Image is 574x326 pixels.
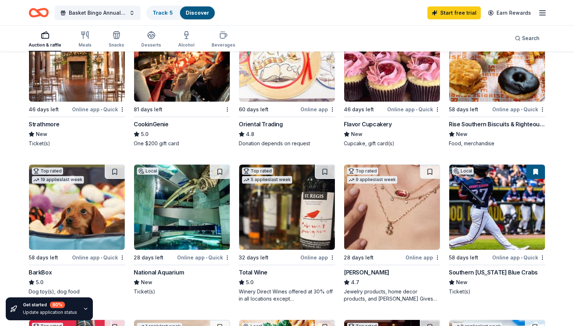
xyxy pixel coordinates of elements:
a: Image for Kendra ScottTop rated9 applieslast week28 days leftOnline app[PERSON_NAME]4.7Jewelry pr... [344,164,440,302]
div: Local [137,167,158,175]
span: • [416,107,417,112]
div: Get started [23,302,77,308]
div: BarkBox [29,268,52,277]
img: Image for Total Wine [239,165,335,250]
a: Image for StrathmoreLocal46 days leftOnline app•QuickStrathmoreNewTicket(s) [29,16,125,147]
img: Image for Oriental Trading [239,16,335,102]
button: Desserts [141,28,161,52]
div: Oriental Trading [239,120,283,128]
div: Jewelry products, home decor products, and [PERSON_NAME] Gives Back event in-store or online (or ... [344,288,440,302]
div: 9 applies last week [347,176,397,184]
a: Earn Rewards [484,6,535,19]
span: • [521,255,522,261]
div: Online app [300,253,335,262]
img: Image for Strathmore [29,16,125,102]
img: Image for Southern Maryland Blue Crabs [449,165,545,250]
div: Strathmore [29,120,60,128]
div: Ticket(s) [134,288,230,295]
div: Southern [US_STATE] Blue Crabs [449,268,538,277]
div: Online app Quick [72,105,125,114]
div: Desserts [141,42,161,48]
div: Update application status [23,310,77,315]
div: Online app [405,253,440,262]
a: Image for BarkBoxTop rated19 applieslast week58 days leftOnline app•QuickBarkBox5.0Dog toy(s), do... [29,164,125,295]
div: Local [452,167,474,175]
img: Image for CookinGenie [134,16,230,102]
button: Alcohol [178,28,194,52]
div: 80 % [50,302,65,308]
div: Winery Direct Wines offered at 30% off in all locations except [GEOGRAPHIC_DATA], [GEOGRAPHIC_DAT... [239,288,335,302]
div: Meals [79,42,91,48]
span: New [351,130,362,138]
a: Image for CookinGenieTop rated17 applieslast week81 days leftCookinGenie5.0One $200 gift card [134,16,230,147]
a: Image for Flavor CupcakeryLocal46 days leftOnline app•QuickFlavor CupcakeryNewCupcake, gift card(s) [344,16,440,147]
img: Image for National Aquarium [134,165,230,250]
span: 5.0 [36,278,43,287]
div: Online app Quick [177,253,230,262]
span: • [206,255,207,261]
div: [PERSON_NAME] [344,268,389,277]
img: Image for BarkBox [29,165,125,250]
div: 46 days left [344,105,374,114]
div: Rise Southern Biscuits & Righteous Chicken [449,120,545,128]
span: 5.0 [246,278,253,287]
button: Auction & raffle [29,28,61,52]
a: Image for Southern Maryland Blue CrabsLocal58 days leftOnline app•QuickSouthern [US_STATE] Blue C... [449,164,545,295]
span: New [141,278,152,287]
img: Image for Rise Southern Biscuits & Righteous Chicken [449,16,545,102]
div: Donation depends on request [239,140,335,147]
button: Beverages [212,28,235,52]
div: Online app Quick [72,253,125,262]
div: 28 days left [344,253,374,262]
div: One $200 gift card [134,140,230,147]
span: New [456,130,468,138]
div: 32 days left [239,253,269,262]
div: Flavor Cupcakery [344,120,392,128]
button: Track· 5Discover [146,6,215,20]
div: Online app [300,105,335,114]
div: Online app Quick [387,105,440,114]
button: Basket Bingo Annual Fundraiser [54,6,141,20]
div: Top rated [347,167,378,175]
span: 4.7 [351,278,359,287]
span: • [101,255,102,261]
a: Image for Rise Southern Biscuits & Righteous Chicken58 days leftOnline app•QuickRise Southern Bis... [449,16,545,147]
div: Top rated [242,167,273,175]
div: 19 applies last week [32,176,84,184]
a: Image for National AquariumLocal28 days leftOnline app•QuickNational AquariumNewTicket(s) [134,164,230,295]
span: Basket Bingo Annual Fundraiser [69,9,126,17]
span: 5.0 [141,130,148,138]
div: 5 applies last week [242,176,292,184]
span: • [521,107,522,112]
div: Top rated [32,167,63,175]
div: 81 days left [134,105,162,114]
a: Track· 5 [153,10,173,16]
div: Online app Quick [492,105,545,114]
a: Discover [186,10,209,16]
span: New [456,278,468,287]
div: 58 days left [29,253,58,262]
div: Snacks [109,42,124,48]
div: 58 days left [449,253,478,262]
div: Auction & raffle [29,42,61,48]
div: Total Wine [239,268,267,277]
button: Snacks [109,28,124,52]
div: Dog toy(s), dog food [29,288,125,295]
button: Meals [79,28,91,52]
div: National Aquarium [134,268,184,277]
div: Cupcake, gift card(s) [344,140,440,147]
img: Image for Flavor Cupcakery [344,16,440,102]
div: CookinGenie [134,120,169,128]
div: Ticket(s) [29,140,125,147]
div: Food, merchandise [449,140,545,147]
a: Home [29,4,49,21]
div: Alcohol [178,42,194,48]
a: Image for Oriental TradingTop rated12 applieslast week60 days leftOnline appOriental Trading4.8Do... [239,16,335,147]
div: Ticket(s) [449,288,545,295]
button: Search [509,31,545,45]
div: 58 days left [449,105,478,114]
span: • [101,107,102,112]
span: Search [522,34,540,43]
span: New [36,130,47,138]
span: 4.8 [246,130,254,138]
